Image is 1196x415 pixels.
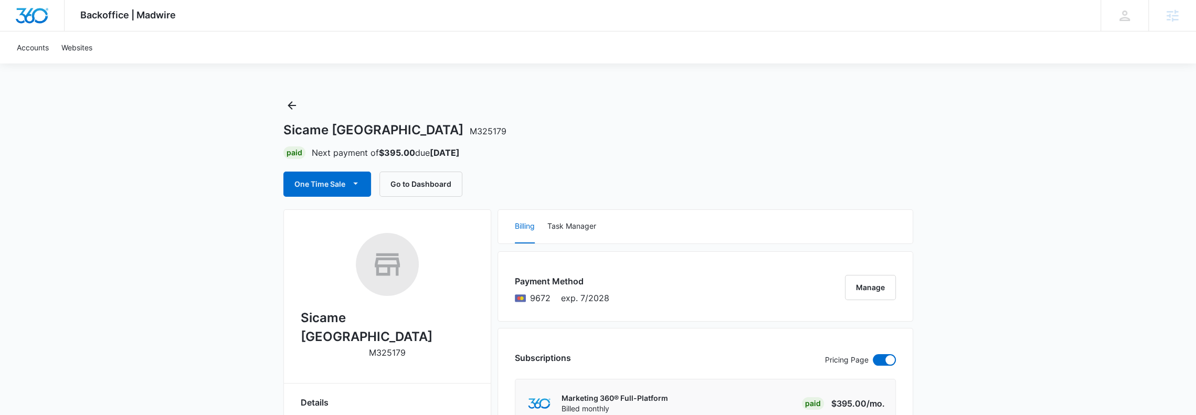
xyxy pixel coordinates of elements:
[379,172,462,197] button: Go to Dashboard
[547,210,596,243] button: Task Manager
[283,122,506,138] h1: Sicame [GEOGRAPHIC_DATA]
[369,346,406,359] p: M325179
[831,397,885,410] p: $395.00
[379,147,415,158] strong: $395.00
[802,397,824,410] div: Paid
[301,396,329,409] span: Details
[866,398,885,409] span: /mo.
[528,398,551,409] img: marketing360Logo
[283,172,371,197] button: One Time Sale
[312,146,460,159] p: Next payment of due
[515,275,609,288] h3: Payment Method
[530,292,551,304] span: Mastercard ending with
[561,292,609,304] span: exp. 7/2028
[301,308,474,346] h2: Sicame [GEOGRAPHIC_DATA]
[562,393,668,403] p: Marketing 360® Full-Platform
[10,31,55,63] a: Accounts
[515,210,535,243] button: Billing
[80,9,176,20] span: Backoffice | Madwire
[562,403,668,414] p: Billed monthly
[825,354,869,366] p: Pricing Page
[845,275,896,300] button: Manage
[470,126,506,136] span: M325179
[430,147,460,158] strong: [DATE]
[515,352,571,364] h3: Subscriptions
[283,146,305,159] div: Paid
[283,97,300,114] button: Back
[55,31,99,63] a: Websites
